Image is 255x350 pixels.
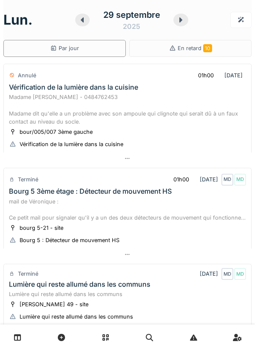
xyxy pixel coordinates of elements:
[9,187,172,195] div: Bourg 5 3ème étage : Détecteur de mouvement HS
[234,174,246,186] div: MD
[203,44,212,52] span: 10
[3,12,33,28] h1: lun.
[200,268,246,280] div: [DATE]
[20,313,133,321] div: Lumière qui reste allumé dans les communs
[18,175,38,183] div: Terminé
[178,45,212,51] span: En retard
[221,174,233,186] div: MD
[9,198,246,222] div: mail de Véronique : Ce petit mail pour signaler qu'il y a un des deux détecteurs de mouvement qui...
[166,172,246,187] div: [DATE]
[173,175,189,183] div: 01h00
[9,83,138,91] div: Vérification de la lumière dans la cuisine
[103,8,160,21] div: 29 septembre
[20,300,88,308] div: [PERSON_NAME] 49 - site
[20,224,63,232] div: bourg 5-21 - site
[20,236,119,244] div: Bourg 5 : Détecteur de mouvement HS
[198,71,214,79] div: 01h00
[9,280,150,288] div: Lumière qui reste allumé dans les communs
[20,128,93,136] div: bour/005/007 3ème gauche
[9,290,246,298] div: Lumière qui reste allumé dans les communs
[18,270,38,278] div: Terminé
[234,268,246,280] div: MD
[50,44,79,52] div: Par jour
[221,268,233,280] div: MD
[20,140,123,148] div: Vérification de la lumière dans la cuisine
[123,21,140,31] div: 2025
[18,71,36,79] div: Annulé
[191,68,246,83] div: [DATE]
[9,93,246,126] div: Madame [PERSON_NAME] - 0484762453 Madame dit qu'elle a un problème avec son ampoule qui clignote ...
